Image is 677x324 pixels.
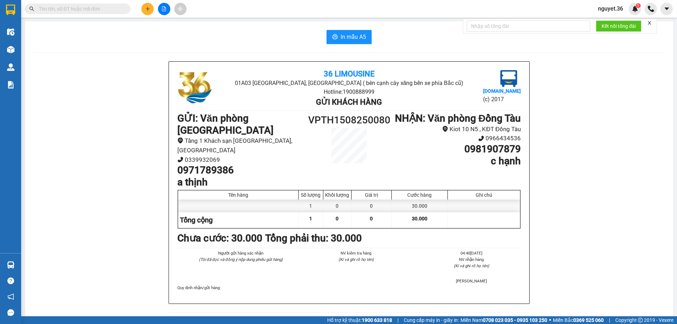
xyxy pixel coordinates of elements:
[324,69,374,78] b: 36 Limousine
[637,3,639,8] span: 1
[6,5,15,15] img: logo-vxr
[327,316,392,324] span: Hỗ trợ kỹ thuật:
[609,316,610,324] span: |
[300,192,321,198] div: Số lượng
[392,200,448,212] div: 30.000
[161,6,166,11] span: file-add
[450,192,518,198] div: Ghi chú
[177,164,306,176] h1: 0971789386
[39,5,122,13] input: Tìm tên, số ĐT hoặc mã đơn
[412,216,427,221] span: 30.000
[191,250,290,256] li: Người gửi hàng xác nhận
[177,157,183,163] span: phone
[158,3,170,15] button: file-add
[177,155,306,165] li: 0339932069
[404,316,459,324] span: Cung cấp máy in - giấy in:
[422,278,521,284] li: [PERSON_NAME]
[7,293,14,300] span: notification
[141,3,154,15] button: plus
[394,192,446,198] div: Cước hàng
[325,192,349,198] div: Khối lượng
[478,135,484,141] span: phone
[177,112,274,136] b: GỬI : Văn phòng [GEOGRAPHIC_DATA]
[145,6,150,11] span: plus
[7,277,14,284] span: question-circle
[422,250,521,256] li: 04:40[DATE]
[467,20,590,32] input: Nhập số tổng đài
[306,112,392,128] h1: VPTH1508250080
[338,257,374,262] i: (Kí và ghi rõ họ tên)
[323,200,352,212] div: 0
[392,134,521,143] li: 0966434536
[483,317,547,323] strong: 0708 023 035 - 0935 103 250
[177,136,306,155] li: Tầng 1 Khách sạn [GEOGRAPHIC_DATA], [GEOGRAPHIC_DATA]
[454,263,489,268] i: (Kí và ghi rõ họ tên)
[299,200,323,212] div: 1
[327,30,372,44] button: printerIn mẫu A5
[341,32,366,41] span: In mẫu A5
[549,319,551,322] span: ⚪️
[392,143,521,155] h1: 0981907879
[7,309,14,316] span: message
[370,216,373,221] span: 0
[7,28,14,36] img: warehouse-icon
[602,22,636,30] span: Kết nối tổng đài
[573,317,604,323] strong: 0369 525 060
[177,70,213,105] img: logo.jpg
[422,256,521,263] li: NV nhận hàng
[177,232,262,244] b: Chưa cước : 30.000
[177,176,306,188] h1: a thịnh
[234,87,463,96] li: Hotline: 1900888999
[647,20,652,25] span: close
[7,63,14,71] img: warehouse-icon
[307,250,405,256] li: NV kiểm tra hàng
[392,155,521,167] h1: c hạnh
[265,232,362,244] b: Tổng phải thu: 30.000
[461,316,547,324] span: Miền Nam
[174,3,187,15] button: aim
[316,98,382,106] b: Gửi khách hàng
[397,316,398,324] span: |
[664,6,670,12] span: caret-down
[180,192,297,198] div: Tên hàng
[178,6,183,11] span: aim
[362,317,392,323] strong: 1900 633 818
[638,318,643,323] span: copyright
[660,3,673,15] button: caret-down
[332,34,338,41] span: printer
[352,200,392,212] div: 0
[596,20,641,32] button: Kết nối tổng đài
[7,81,14,88] img: solution-icon
[395,112,521,124] b: NHẬN : Văn phòng Đồng Tàu
[592,4,629,13] span: nguyet.36
[336,216,338,221] span: 0
[199,257,283,262] i: (Tôi đã đọc và đồng ý nộp dung phiếu gửi hàng)
[636,3,641,8] sup: 1
[500,70,517,87] img: logo.jpg
[632,6,638,12] img: icon-new-feature
[7,46,14,53] img: warehouse-icon
[177,137,183,143] span: environment
[309,216,312,221] span: 1
[234,79,463,87] li: 01A03 [GEOGRAPHIC_DATA], [GEOGRAPHIC_DATA] ( bên cạnh cây xăng bến xe phía Bắc cũ)
[177,285,521,291] div: Quy định nhận/gửi hàng :
[7,261,14,269] img: warehouse-icon
[442,126,448,132] span: environment
[353,192,390,198] div: Giá trị
[648,6,654,12] img: phone-icon
[483,88,521,94] b: [DOMAIN_NAME]
[392,124,521,134] li: Kiot 10 N5 , KĐT Đồng Tàu
[29,6,34,11] span: search
[180,216,213,224] span: Tổng cộng
[553,316,604,324] span: Miền Bắc
[483,95,521,104] li: (c) 2017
